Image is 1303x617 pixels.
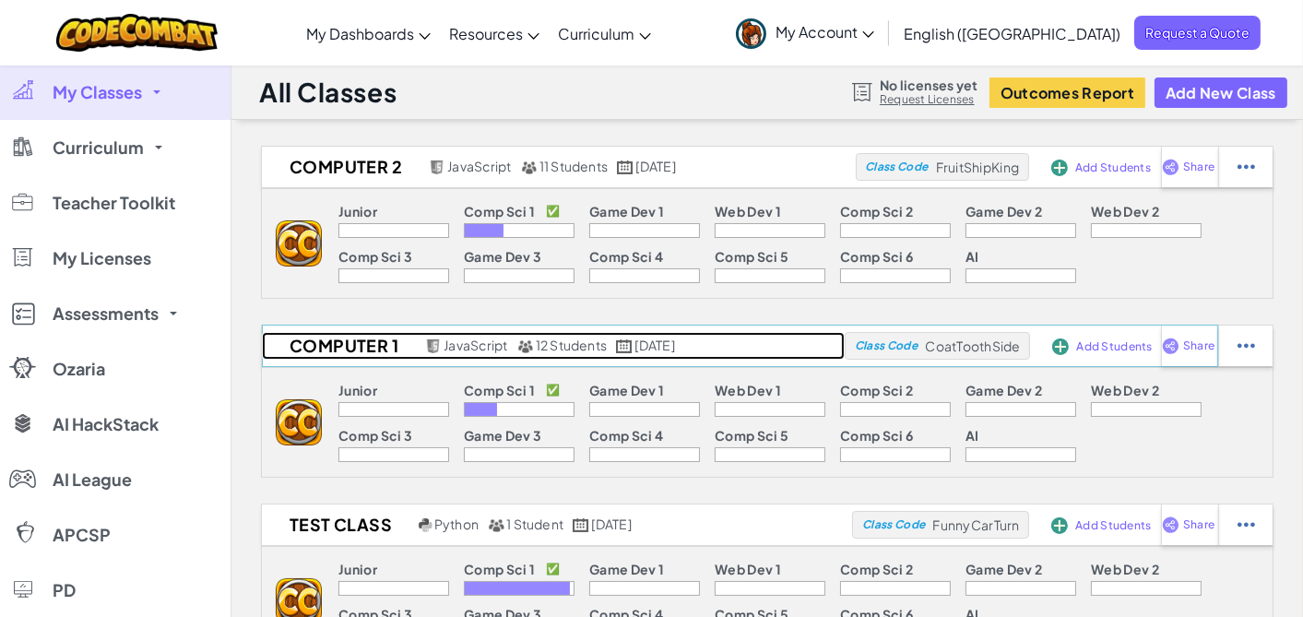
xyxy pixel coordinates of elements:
[1075,520,1151,531] span: Add Students
[338,204,377,219] p: Junior
[262,332,421,360] h2: Computer 1
[53,250,151,267] span: My Licenses
[521,160,538,174] img: MultipleUsers.png
[589,562,664,576] p: Game Dev 1
[558,24,634,43] span: Curriculum
[715,562,781,576] p: Web Dev 1
[1091,204,1159,219] p: Web Dev 2
[635,158,675,174] span: [DATE]
[262,153,856,181] a: Computer 2 JavaScript 11 Students [DATE]
[464,204,535,219] p: Comp Sci 1
[840,249,913,264] p: Comp Sci 6
[440,8,549,58] a: Resources
[506,516,563,532] span: 1 Student
[573,518,589,532] img: calendar.svg
[634,337,674,353] span: [DATE]
[1162,338,1179,354] img: IconShare_Purple.svg
[1238,516,1255,533] img: IconStudentEllipsis.svg
[840,204,913,219] p: Comp Sci 2
[297,8,440,58] a: My Dashboards
[936,159,1019,175] span: FruitShipKing
[53,361,105,377] span: Ozaria
[965,249,979,264] p: AI
[1091,383,1159,397] p: Web Dev 2
[536,337,608,353] span: 12 Students
[444,337,507,353] span: JavaScript
[617,160,634,174] img: calendar.svg
[862,519,925,530] span: Class Code
[1162,516,1179,533] img: IconShare_Purple.svg
[338,249,412,264] p: Comp Sci 3
[865,161,928,172] span: Class Code
[894,8,1130,58] a: English ([GEOGRAPHIC_DATA])
[53,416,159,433] span: AI HackStack
[1134,16,1261,50] a: Request a Quote
[840,383,913,397] p: Comp Sci 2
[715,428,788,443] p: Comp Sci 5
[53,195,175,211] span: Teacher Toolkit
[464,428,541,443] p: Game Dev 3
[727,4,883,62] a: My Account
[589,428,663,443] p: Comp Sci 4
[932,516,1019,533] span: FunnyCarTurn
[1051,160,1068,176] img: IconAddStudents.svg
[276,399,322,445] img: logo
[262,332,845,360] a: Computer 1 JavaScript 12 Students [DATE]
[880,92,977,107] a: Request Licenses
[965,562,1042,576] p: Game Dev 2
[589,383,664,397] p: Game Dev 1
[1052,338,1069,355] img: IconAddStudents.svg
[549,8,660,58] a: Curriculum
[262,511,414,539] h2: Test Class
[715,383,781,397] p: Web Dev 1
[1076,341,1152,352] span: Add Students
[616,339,633,353] img: calendar.svg
[1183,161,1214,172] span: Share
[589,249,663,264] p: Comp Sci 4
[840,428,913,443] p: Comp Sci 6
[429,160,445,174] img: javascript.png
[1075,162,1151,173] span: Add Students
[464,249,541,264] p: Game Dev 3
[425,339,442,353] img: javascript.png
[53,84,142,101] span: My Classes
[262,153,424,181] h2: Computer 2
[338,562,377,576] p: Junior
[539,158,609,174] span: 11 Students
[1091,562,1159,576] p: Web Dev 2
[517,339,534,353] img: MultipleUsers.png
[715,204,781,219] p: Web Dev 1
[276,220,322,267] img: logo
[589,204,664,219] p: Game Dev 1
[338,383,377,397] p: Junior
[1155,77,1287,108] button: Add New Class
[338,428,412,443] p: Comp Sci 3
[736,18,766,49] img: avatar
[1238,159,1255,175] img: IconStudentEllipsis.svg
[776,22,874,42] span: My Account
[1162,159,1179,175] img: IconShare_Purple.svg
[1183,340,1214,351] span: Share
[306,24,414,43] span: My Dashboards
[591,516,631,532] span: [DATE]
[262,511,852,539] a: Test Class Python 1 Student [DATE]
[715,249,788,264] p: Comp Sci 5
[53,471,132,488] span: AI League
[546,562,560,576] p: ✅
[56,14,218,52] img: CodeCombat logo
[965,383,1042,397] p: Game Dev 2
[904,24,1120,43] span: English ([GEOGRAPHIC_DATA])
[419,518,432,532] img: python.png
[989,77,1145,108] button: Outcomes Report
[434,516,479,532] span: Python
[53,305,159,322] span: Assessments
[965,428,979,443] p: AI
[840,562,913,576] p: Comp Sci 2
[880,77,977,92] span: No licenses yet
[546,204,560,219] p: ✅
[53,139,144,156] span: Curriculum
[855,340,918,351] span: Class Code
